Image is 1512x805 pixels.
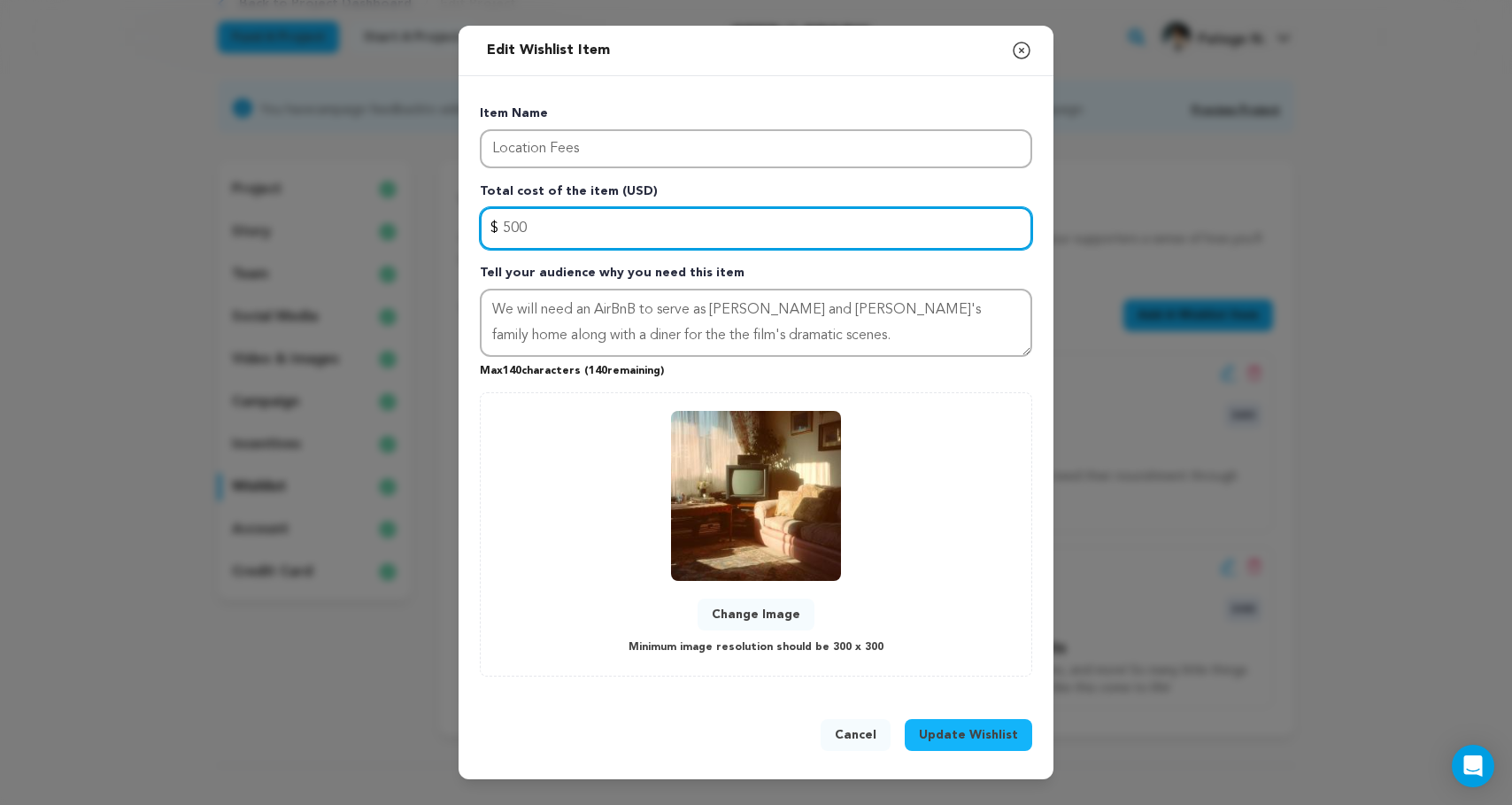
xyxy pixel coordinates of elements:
p: Item Name [480,104,1032,129]
button: Change Image [698,599,814,631]
p: Max characters ( remaining) [480,357,1032,378]
p: Tell your audience why you need this item [480,264,1032,289]
div: Open Intercom Messenger [1452,745,1494,787]
p: Total cost of the item (USD) [480,182,1032,207]
h2: Edit Wishlist Item [480,33,617,68]
span: 140 [589,366,607,376]
input: Enter item name [480,129,1032,168]
input: Enter total cost of the item [480,207,1032,250]
span: Update Wishlist [919,726,1018,744]
button: Cancel [821,719,891,751]
textarea: Tell your audience why you need this item [480,289,1032,358]
span: $ [490,218,498,239]
span: 140 [503,366,521,376]
p: Minimum image resolution should be 300 x 300 [629,638,883,658]
button: Update Wishlist [905,719,1032,751]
